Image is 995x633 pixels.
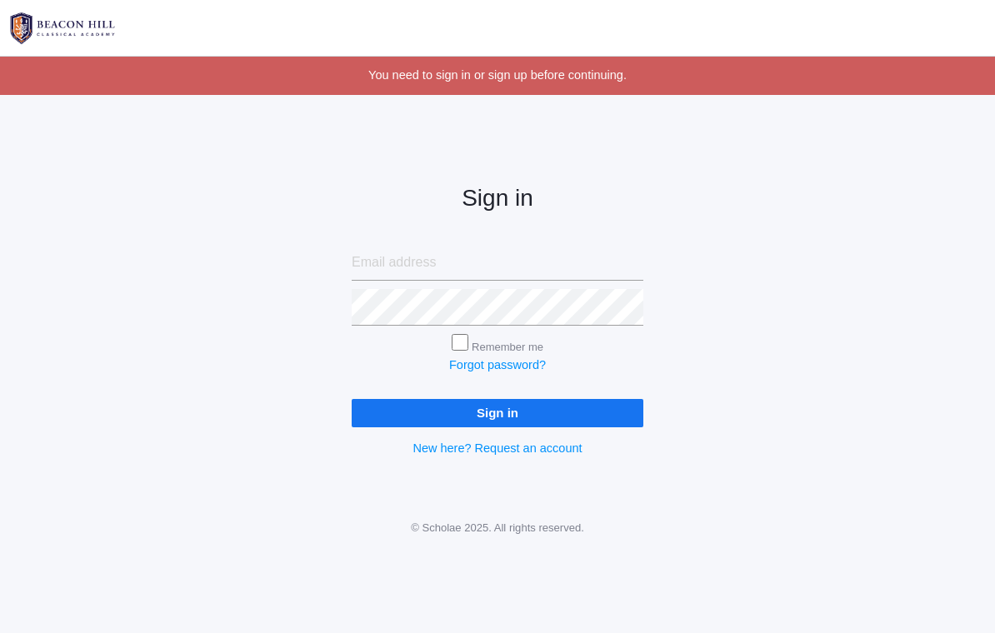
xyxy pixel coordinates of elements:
input: Email address [352,245,643,282]
a: Forgot password? [449,358,546,371]
a: New here? Request an account [412,441,582,455]
input: Sign in [352,399,643,426]
label: Remember me [472,341,543,353]
h2: Sign in [352,186,643,212]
